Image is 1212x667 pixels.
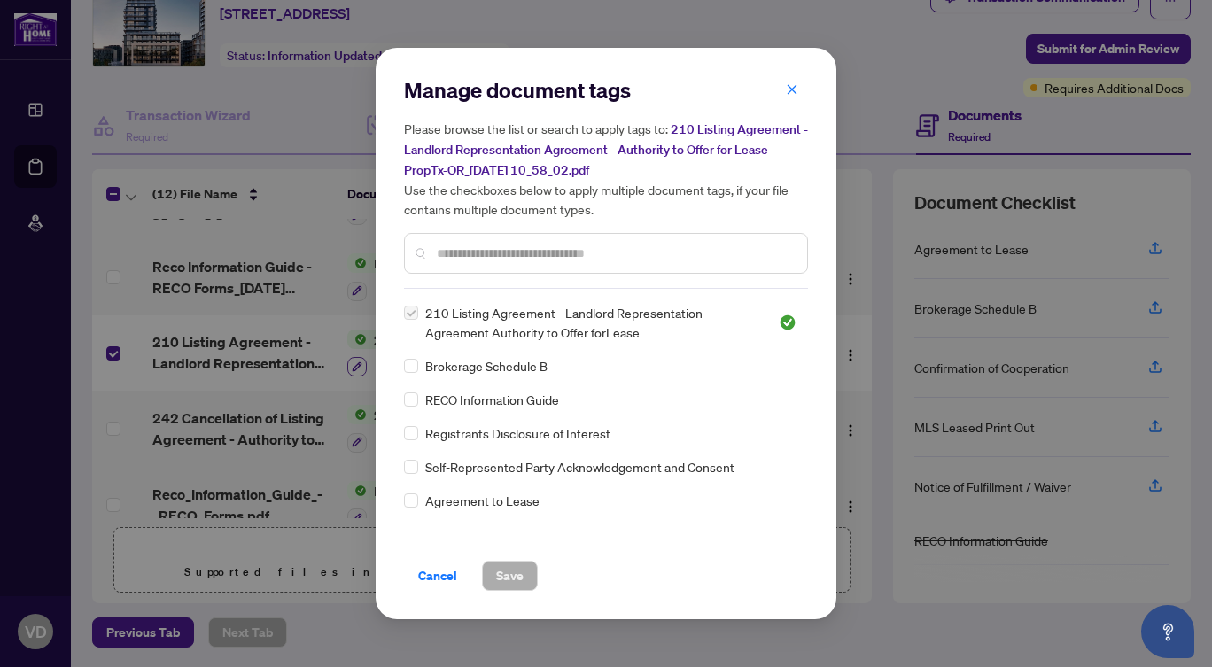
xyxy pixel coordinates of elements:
[404,119,808,219] h5: Please browse the list or search to apply tags to: Use the checkboxes below to apply multiple doc...
[404,121,808,178] span: 210 Listing Agreement - Landlord Representation Agreement - Authority to Offer for Lease - PropTx...
[425,491,540,510] span: Agreement to Lease
[786,83,798,96] span: close
[425,390,559,409] span: RECO Information Guide
[425,356,548,376] span: Brokerage Schedule B
[482,561,538,591] button: Save
[1141,605,1194,658] button: Open asap
[404,561,471,591] button: Cancel
[418,562,457,590] span: Cancel
[404,76,808,105] h2: Manage document tags
[425,457,734,477] span: Self-Represented Party Acknowledgement and Consent
[425,423,610,443] span: Registrants Disclosure of Interest
[425,303,757,342] span: 210 Listing Agreement - Landlord Representation Agreement Authority to Offer forLease
[779,314,796,331] span: Approved
[779,314,796,331] img: status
